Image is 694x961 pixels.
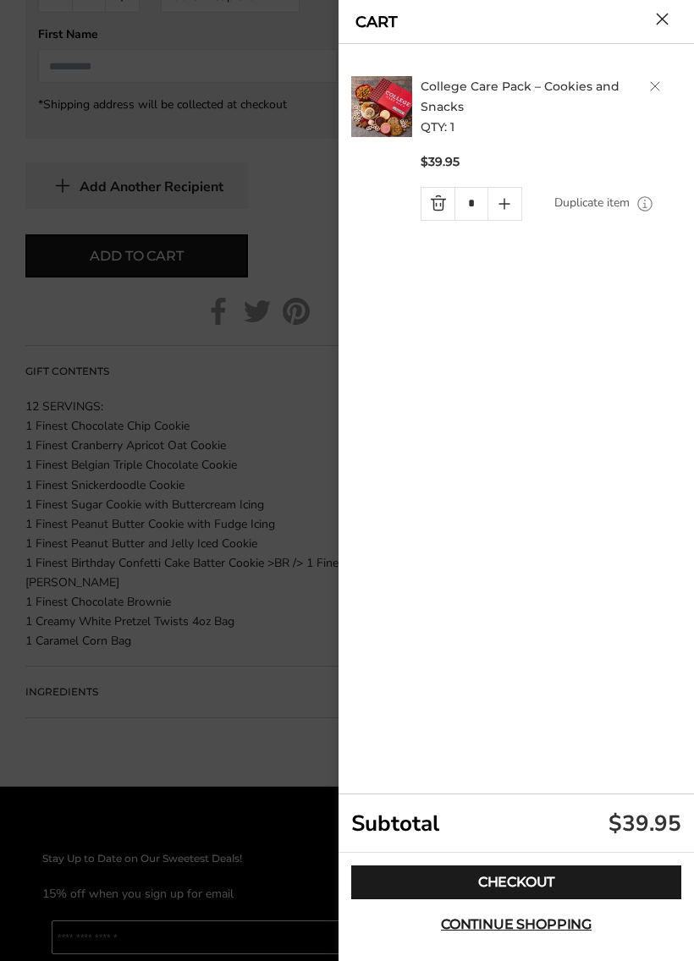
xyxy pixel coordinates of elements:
[554,194,630,212] a: Duplicate item
[650,81,660,91] a: Delete product
[656,13,669,25] button: Close cart
[14,897,175,947] iframe: Sign Up via Text for Offers
[421,188,454,220] a: Quantity minus button
[351,76,412,137] img: C. Krueger's. image
[339,794,694,853] div: Subtotal
[488,188,521,220] a: Quantity plus button
[609,809,681,838] div: $39.95
[441,918,592,931] span: Continue shopping
[355,14,398,30] a: CART
[454,188,487,220] input: Quantity Input
[421,154,460,170] span: $39.95
[421,76,686,137] h2: QTY: 1
[351,865,681,899] a: Checkout
[421,79,620,114] a: College Care Pack – Cookies and Snacks
[351,908,681,942] button: Continue shopping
